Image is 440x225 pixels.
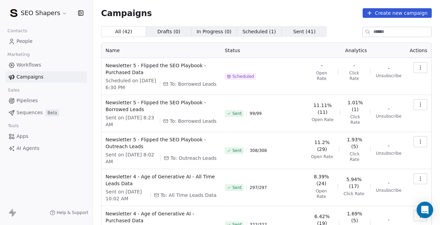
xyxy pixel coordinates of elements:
[376,73,401,79] span: Unsubscribe
[221,43,307,58] th: Status
[353,62,355,69] span: -
[321,62,322,69] span: -
[311,102,334,116] span: 11.11% (11)
[101,8,152,18] span: Campaigns
[106,114,157,128] span: Sent on [DATE] 8:23 AM
[106,173,217,187] span: Newsletter 4 - Age of Generative AI - All Time Leads Data
[8,7,69,19] button: SEO Shapers
[376,151,401,156] span: Unsubscribe
[311,173,332,187] span: 8.39% (24)
[417,202,433,218] div: Open Intercom Messenger
[157,28,180,35] span: Drafts ( 0 )
[388,65,389,72] span: -
[170,118,217,125] span: To: Borrowed Leads
[311,139,333,153] span: 11.2% (29)
[197,28,232,35] span: In Progress ( 0 )
[5,131,87,142] a: Apps
[5,107,87,118] a: SequencesBeta
[232,148,242,153] span: Sent
[101,43,221,58] th: Name
[311,188,332,199] span: Open Rate
[232,111,242,116] span: Sent
[16,61,41,69] span: Workflows
[106,77,157,91] span: Scheduled on [DATE] 6:30 PM
[21,9,60,17] span: SEO Shapers
[388,216,389,223] span: -
[250,185,267,190] span: 297 / 297
[311,154,333,159] span: Open Rate
[5,121,22,131] span: Tools
[106,188,148,202] span: Sent on [DATE] 10:02 AM
[344,191,364,197] span: Click Rate
[232,74,254,79] span: Scheduled
[5,95,87,106] a: Pipelines
[5,85,23,95] span: Sales
[376,114,401,119] span: Unsubscribe
[106,99,217,113] span: Newsletter 5 - Flipped the SEO Playbook - Borrowed Leads
[250,148,267,153] span: 308 / 308
[346,114,365,125] span: Click Rate
[50,210,88,215] a: Help & Support
[16,109,43,116] span: Sequences
[4,26,30,36] span: Contacts
[345,136,365,150] span: 1.93% (5)
[5,59,87,71] a: Workflows
[16,97,38,104] span: Pipelines
[250,111,262,116] span: 99 / 99
[16,38,33,45] span: People
[106,151,158,165] span: Sent on [DATE] 8:02 AM
[307,43,406,58] th: Analytics
[106,210,217,224] span: Newsletter 4 - Age of Generative AI - Purchased Data
[293,28,316,35] span: Sent ( 41 )
[406,43,431,58] th: Actions
[232,185,242,190] span: Sent
[106,62,217,76] span: Newsletter 5 - Flipped the SEO Playbook - Purchased Data
[242,28,276,35] span: Scheduled ( 1 )
[346,99,365,113] span: 1.01% (1)
[16,73,43,81] span: Campaigns
[312,117,334,122] span: Open Rate
[16,133,29,140] span: Apps
[345,210,365,224] span: 1.69% (5)
[388,105,389,112] span: -
[106,136,217,150] span: Newsletter 5 - Flipped the SEO Playbook - Outreach Leads
[345,151,365,162] span: Click Rate
[57,210,88,215] span: Help & Support
[388,179,389,186] span: -
[344,70,364,81] span: Click Rate
[45,109,59,116] span: Beta
[363,8,432,18] button: Create new campaign
[170,155,217,162] span: To: Outreach Leads
[5,143,87,154] a: AI Agents
[4,49,33,60] span: Marketing
[170,81,217,87] span: To: Borrowed Leads
[311,70,333,81] span: Open Rate
[388,142,389,149] span: -
[10,9,18,17] img: SEO-Shapers-Favicon.png
[5,36,87,47] a: People
[16,145,40,152] span: AI Agents
[343,176,365,190] span: 5.94% (17)
[5,71,87,83] a: Campaigns
[376,188,401,193] span: Unsubscribe
[161,192,217,199] span: To: All Time Leads Data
